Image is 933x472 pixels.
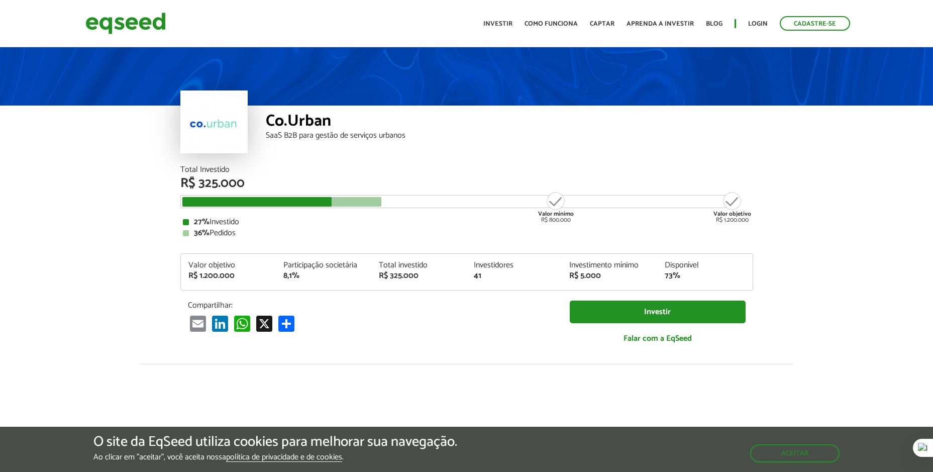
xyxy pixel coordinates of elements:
a: Login [748,21,768,27]
a: Blog [706,21,722,27]
strong: 36% [194,226,210,240]
a: Investir [570,301,746,323]
div: Investidores [474,261,554,269]
a: Share [276,315,296,332]
img: EqSeed [85,10,166,37]
div: SaaS B2B para gestão de serviços urbanos [266,132,753,140]
strong: 27% [194,215,210,229]
strong: Valor mínimo [538,209,574,219]
a: Investir [483,21,512,27]
a: WhatsApp [232,315,252,332]
a: Como funciona [525,21,578,27]
div: Investido [183,218,751,226]
p: Ao clicar em "aceitar", você aceita nossa . [93,452,457,462]
a: Falar com a EqSeed [570,328,746,349]
a: X [254,315,274,332]
div: Disponível [665,261,745,269]
a: LinkedIn [210,315,230,332]
div: R$ 5.000 [569,272,650,280]
a: Aprenda a investir [627,21,694,27]
div: 73% [665,272,745,280]
h5: O site da EqSeed utiliza cookies para melhorar sua navegação. [93,434,457,450]
div: Participação societária [283,261,364,269]
a: política de privacidade e de cookies [226,453,342,462]
a: Email [188,315,208,332]
div: R$ 800.000 [537,191,575,223]
div: R$ 325.000 [180,177,753,190]
div: Pedidos [183,229,751,237]
div: 41 [474,272,554,280]
div: Investimento mínimo [569,261,650,269]
div: Valor objetivo [188,261,269,269]
div: Co.Urban [266,113,753,132]
p: Compartilhar: [188,301,555,310]
button: Aceitar [750,444,840,462]
div: R$ 1.200.000 [188,272,269,280]
div: R$ 1.200.000 [713,191,751,223]
div: Total investido [379,261,459,269]
strong: Valor objetivo [713,209,751,219]
div: 8,1% [283,272,364,280]
div: R$ 325.000 [379,272,459,280]
a: Cadastre-se [780,16,850,31]
a: Captar [590,21,614,27]
div: Total Investido [180,166,753,174]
